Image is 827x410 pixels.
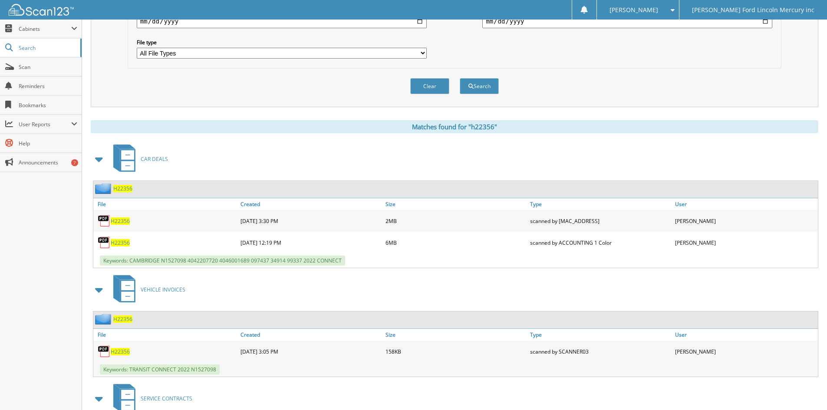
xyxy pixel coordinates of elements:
span: Scan [19,63,77,71]
a: H22356 [113,315,132,323]
div: [DATE] 12:19 PM [238,234,383,251]
span: Bookmarks [19,102,77,109]
a: H22356 [111,348,130,355]
label: File type [137,39,427,46]
div: [PERSON_NAME] [673,234,818,251]
span: Search [19,44,76,52]
button: Clear [410,78,449,94]
a: File [93,329,238,341]
a: Created [238,198,383,210]
button: Search [460,78,499,94]
img: folder2.png [95,314,113,325]
div: 7 [71,159,78,166]
img: PDF.png [98,345,111,358]
span: User Reports [19,121,71,128]
div: [DATE] 3:30 PM [238,212,383,230]
input: start [137,14,427,28]
a: User [673,198,818,210]
span: Reminders [19,82,77,90]
a: H22356 [113,185,132,192]
img: folder2.png [95,183,113,194]
a: Size [383,329,528,341]
a: Created [238,329,383,341]
a: CAR DEALS [108,142,168,176]
input: end [482,14,772,28]
div: [PERSON_NAME] [673,343,818,360]
div: 158KB [383,343,528,360]
a: H22356 [111,239,130,246]
div: Matches found for "h22356" [91,120,818,133]
div: scanned by [MAC_ADDRESS] [528,212,673,230]
span: Help [19,140,77,147]
div: [DATE] 3:05 PM [238,343,383,360]
img: scan123-logo-white.svg [9,4,74,16]
a: File [93,198,238,210]
span: CAR DEALS [141,155,168,163]
div: [PERSON_NAME] [673,212,818,230]
span: Keywords: CAMBRIDGE N1527098 4042207720 4046001689 097437 34914 99337 2022 CONNECT [100,256,345,266]
iframe: Chat Widget [784,368,827,410]
span: Keywords: TRANSIT CONNECT 2022 N1527098 [100,364,220,374]
a: VEHICLE INVOICES [108,272,185,307]
div: 6MB [383,234,528,251]
span: VEHICLE INVOICES [141,286,185,293]
span: SERVICE CONTRACTS [141,395,192,402]
span: Announcements [19,159,77,166]
img: PDF.png [98,236,111,249]
a: Size [383,198,528,210]
div: scanned by SCANNER03 [528,343,673,360]
a: Type [528,329,673,341]
span: Cabinets [19,25,71,33]
span: [PERSON_NAME] [610,7,658,13]
a: User [673,329,818,341]
span: [PERSON_NAME] Ford Lincoln Mercury inc [692,7,814,13]
img: PDF.png [98,214,111,227]
div: scanned by ACCOUNTING 1 Color [528,234,673,251]
div: 2MB [383,212,528,230]
a: Type [528,198,673,210]
a: H22356 [111,217,130,225]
